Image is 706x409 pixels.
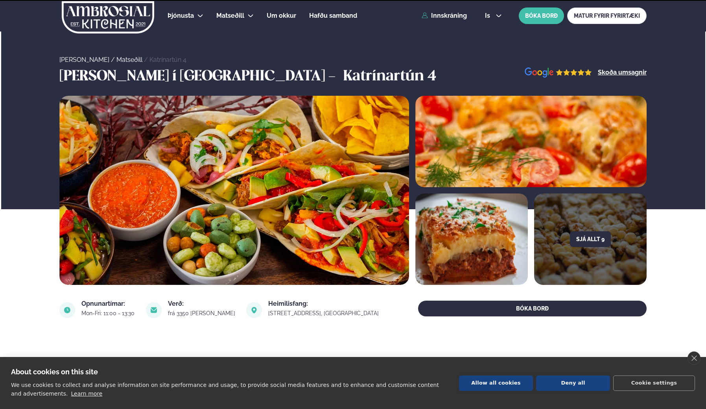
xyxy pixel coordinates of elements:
span: Þjónusta [168,12,194,19]
a: Innskráning [422,12,467,19]
div: Heimilisfang: [268,301,381,307]
button: Sjá allt 9 [570,231,611,247]
img: logo [61,1,155,33]
h3: Katrínartún 4 [343,67,436,86]
h2: Matseðill vikunnar [213,353,477,379]
a: Learn more [71,390,103,397]
strong: About cookies on this site [11,368,98,376]
span: / [111,56,116,63]
a: Þjónusta [168,11,194,20]
a: Skoða umsagnir [598,69,647,76]
button: is [479,13,508,19]
a: link [268,309,381,318]
img: image alt [415,96,647,187]
img: image alt [525,67,592,78]
a: Um okkur [267,11,296,20]
a: Matseðill [216,11,244,20]
h3: [PERSON_NAME] í [GEOGRAPHIC_DATA] - [59,67,339,86]
a: Hafðu samband [309,11,357,20]
a: close [688,351,700,365]
div: Verð: [168,301,237,307]
span: Matseðill [216,12,244,19]
a: MATUR FYRIR FYRIRTÆKI [567,7,647,24]
div: frá 3350 [PERSON_NAME] [168,310,237,316]
img: image alt [59,302,75,318]
button: BÓKA BORÐ [519,7,564,24]
a: Katrínartún 4 [149,56,186,63]
button: Deny all [536,376,610,391]
div: Mon-Fri: 11:00 - 13:30 [81,310,136,316]
a: [PERSON_NAME] [59,56,109,63]
img: image alt [146,302,162,318]
span: / [144,56,149,63]
img: image alt [415,193,528,285]
p: We use cookies to collect and analyse information on site performance and usage, to provide socia... [11,382,439,397]
img: image alt [246,302,262,318]
span: Um okkur [267,12,296,19]
a: Matseðill [116,56,142,63]
div: Opnunartímar: [81,301,136,307]
img: image alt [59,96,409,285]
span: Hafðu samband [309,12,357,19]
button: Cookie settings [613,376,695,391]
button: BÓKA BORÐ [418,301,647,316]
button: Allow all cookies [459,376,533,391]
span: is [485,13,492,19]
